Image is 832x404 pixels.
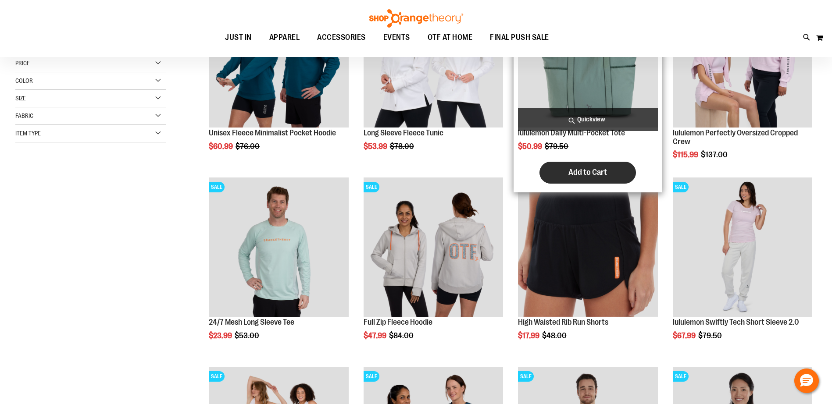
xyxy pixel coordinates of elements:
[15,60,30,67] span: Price
[518,177,657,318] a: High Waisted Rib Run ShortsSALE
[209,371,225,382] span: SALE
[235,331,261,340] span: $53.00
[364,371,379,382] span: SALE
[673,182,689,192] span: SALE
[514,173,662,362] div: product
[368,9,464,28] img: Shop Orangetheory
[359,173,507,362] div: product
[209,177,348,318] a: Main Image of 1457095SALE
[225,28,252,47] span: JUST IN
[539,162,636,184] button: Add to Cart
[673,177,812,317] img: lululemon Swiftly Tech Short Sleeve 2.0
[308,28,375,48] a: ACCESSORIES
[518,331,541,340] span: $17.99
[673,318,799,326] a: lululemon Swiftly Tech Short Sleeve 2.0
[15,130,41,137] span: Item Type
[568,167,607,177] span: Add to Cart
[209,318,294,326] a: 24/7 Mesh Long Sleeve Tee
[419,28,482,48] a: OTF AT HOME
[364,318,432,326] a: Full Zip Fleece Hoodie
[209,177,348,317] img: Main Image of 1457095
[364,177,503,318] a: Main Image of 1457091SALE
[545,142,570,151] span: $79.50
[673,371,689,382] span: SALE
[668,173,817,362] div: product
[15,95,26,102] span: Size
[481,28,558,47] a: FINAL PUSH SALE
[209,182,225,192] span: SALE
[389,331,415,340] span: $84.00
[364,128,443,137] a: Long Sleeve Fleece Tunic
[209,142,234,151] span: $60.99
[364,177,503,317] img: Main Image of 1457091
[204,173,353,362] div: product
[518,142,543,151] span: $50.99
[261,28,309,48] a: APPAREL
[518,177,657,317] img: High Waisted Rib Run Shorts
[375,28,419,48] a: EVENTS
[236,142,261,151] span: $76.00
[701,150,729,159] span: $137.00
[673,177,812,318] a: lululemon Swiftly Tech Short Sleeve 2.0SALE
[209,331,233,340] span: $23.99
[698,331,723,340] span: $79.50
[673,150,700,159] span: $115.99
[216,28,261,48] a: JUST IN
[364,182,379,192] span: SALE
[383,28,410,47] span: EVENTS
[15,77,33,84] span: Color
[518,108,657,131] a: Quickview
[794,369,819,393] button: Hello, have a question? Let’s chat.
[317,28,366,47] span: ACCESSORIES
[542,331,568,340] span: $48.00
[428,28,473,47] span: OTF AT HOME
[518,318,608,326] a: High Waisted Rib Run Shorts
[518,128,625,137] a: lululemon Daily Multi-Pocket Tote
[673,128,798,146] a: lululemon Perfectly Oversized Cropped Crew
[364,331,388,340] span: $47.99
[269,28,300,47] span: APPAREL
[15,112,33,119] span: Fabric
[364,142,389,151] span: $53.99
[490,28,549,47] span: FINAL PUSH SALE
[390,142,415,151] span: $78.00
[673,331,697,340] span: $67.99
[209,128,336,137] a: Unisex Fleece Minimalist Pocket Hoodie
[518,371,534,382] span: SALE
